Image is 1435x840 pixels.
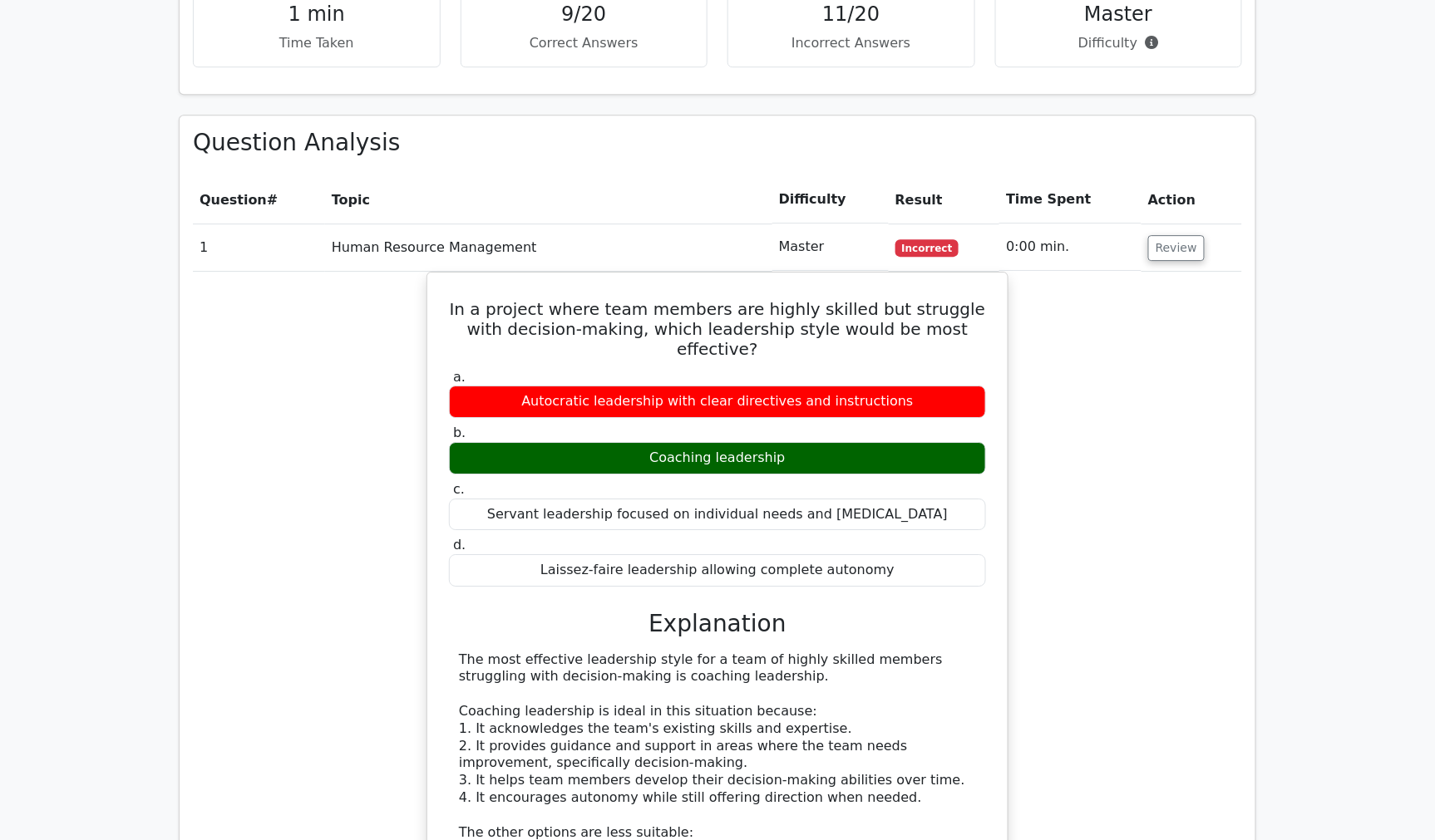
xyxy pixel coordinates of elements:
span: b. [453,425,466,440]
td: Human Resource Management [325,224,772,271]
h5: In a project where team members are highly skilled but struggle with decision-making, which leade... [447,299,988,359]
th: Result [889,176,1000,224]
span: Incorrect [895,239,959,256]
h3: Explanation [459,610,976,638]
th: Action [1142,176,1242,224]
div: Autocratic leadership with clear directives and instructions [449,386,986,418]
p: Incorrect Answers [742,33,961,53]
h4: 11/20 [742,2,961,27]
h4: Master [1009,2,1229,27]
div: Coaching leadership [449,442,986,474]
td: 0:00 min. [999,224,1142,271]
h3: Question Analysis [193,129,1242,157]
div: Servant leadership focused on individual needs and [MEDICAL_DATA] [449,499,986,531]
p: Difficulty [1009,33,1229,53]
th: # [193,176,325,224]
p: Time Taken [207,33,427,53]
span: Question [200,192,267,208]
th: Time Spent [999,176,1142,224]
div: Laissez-faire leadership allowing complete autonomy [449,554,986,587]
h4: 9/20 [475,2,694,27]
th: Difficulty [772,176,889,224]
p: Correct Answers [475,33,694,53]
td: Master [772,224,889,271]
span: c. [453,481,465,497]
h4: 1 min [207,2,427,27]
th: Topic [325,176,772,224]
td: 1 [193,224,325,271]
span: a. [453,369,466,385]
button: Review [1148,235,1205,261]
span: d. [453,537,466,553]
